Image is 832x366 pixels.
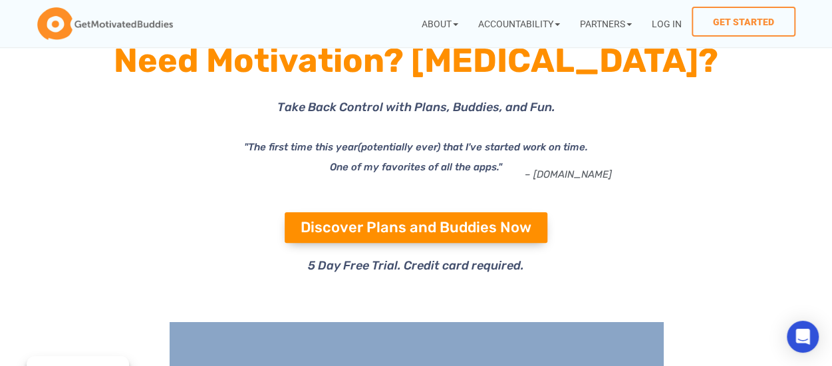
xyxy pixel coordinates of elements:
[570,7,642,41] a: Partners
[525,168,612,180] a: – [DOMAIN_NAME]
[301,220,531,235] span: Discover Plans and Buddies Now
[468,7,570,41] a: Accountability
[330,141,588,173] i: (potentially ever) that I've started work on time. One of my favorites of all the apps."
[244,141,358,153] i: "The first time this year
[412,7,468,41] a: About
[308,258,524,273] span: 5 Day Free Trial. Credit card required.
[642,7,692,41] a: Log In
[37,7,173,41] img: GetMotivatedBuddies
[787,321,819,353] div: Open Intercom Messenger
[285,212,547,243] a: Discover Plans and Buddies Now
[57,37,775,85] h1: Need Motivation? [MEDICAL_DATA]?
[692,7,795,37] a: Get Started
[277,100,555,114] span: Take Back Control with Plans, Buddies, and Fun.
